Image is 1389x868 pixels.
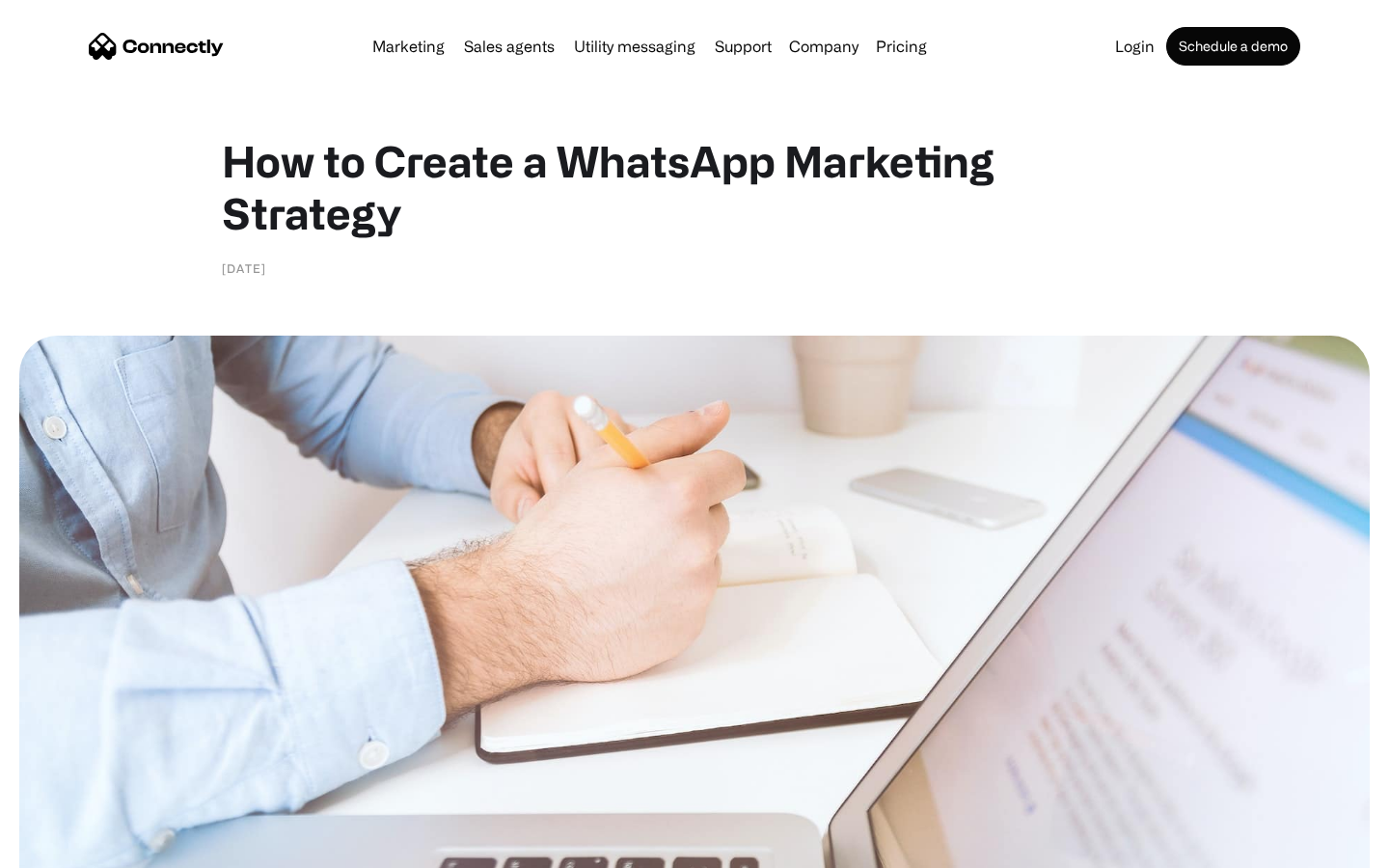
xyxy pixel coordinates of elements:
ul: Language list [39,834,116,861]
a: Utility messaging [566,39,703,54]
h1: How to Create a WhatsApp Marketing Strategy [222,135,1167,239]
a: Pricing [868,39,935,54]
div: [DATE] [222,258,266,278]
div: Company [789,33,858,60]
aside: Language selected: English [19,834,116,861]
a: Login [1107,39,1162,54]
a: Support [707,39,779,54]
a: Sales agents [456,39,562,54]
a: Marketing [365,39,452,54]
a: Schedule a demo [1166,27,1300,66]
